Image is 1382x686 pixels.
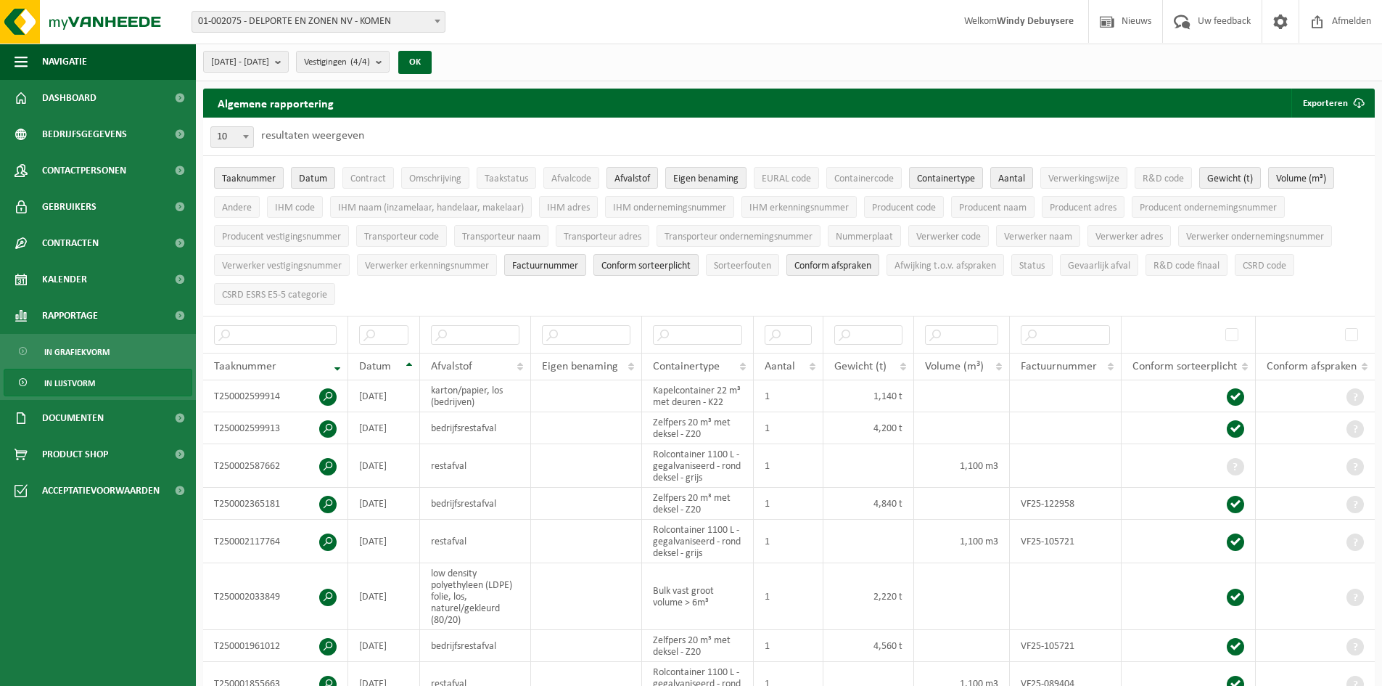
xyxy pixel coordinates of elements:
td: VF25-105721 [1010,520,1122,563]
button: Verwerker codeVerwerker code: Activate to sort [908,225,989,247]
td: bedrijfsrestafval [420,630,531,662]
h2: Algemene rapportering [203,89,348,118]
td: bedrijfsrestafval [420,412,531,444]
span: Product Shop [42,436,108,473]
span: Producent vestigingsnummer [222,232,341,242]
td: Zelfpers 20 m³ met deksel - Z20 [642,412,754,444]
button: Transporteur adresTransporteur adres: Activate to sort [556,225,649,247]
span: IHM code [275,203,315,213]
button: Conform afspraken : Activate to sort [786,254,879,276]
button: IHM adresIHM adres: Activate to sort [539,196,598,218]
span: IHM ondernemingsnummer [613,203,726,213]
span: Transporteur code [364,232,439,242]
button: Verwerker vestigingsnummerVerwerker vestigingsnummer: Activate to sort [214,254,350,276]
td: T250002599914 [203,380,348,412]
label: resultaten weergeven [261,130,364,142]
span: Bedrijfsgegevens [42,116,127,152]
button: OmschrijvingOmschrijving: Activate to sort [401,167,469,189]
button: StatusStatus: Activate to sort [1011,254,1053,276]
span: Contract [350,173,386,184]
span: Verwerker adres [1095,232,1163,242]
td: 4,560 t [823,630,913,662]
button: Producent naamProducent naam: Activate to sort [951,196,1035,218]
button: AfvalstofAfvalstof: Activate to sort [606,167,658,189]
span: Status [1019,261,1045,271]
strong: Windy Debuysere [997,16,1074,27]
button: Transporteur naamTransporteur naam: Activate to sort [454,225,548,247]
span: Contracten [42,225,99,261]
span: Conform afspraken [794,261,871,271]
td: Bulk vast groot volume > 6m³ [642,563,754,630]
td: Rolcontainer 1100 L - gegalvaniseerd - rond deksel - grijs [642,444,754,488]
span: Gebruikers [42,189,96,225]
a: In grafiekvorm [4,338,192,365]
span: Nummerplaat [836,232,893,242]
button: NummerplaatNummerplaat: Activate to sort [828,225,901,247]
span: Sorteerfouten [714,261,771,271]
span: Omschrijving [409,173,461,184]
span: Verwerker ondernemingsnummer [1186,232,1324,242]
button: Verwerker erkenningsnummerVerwerker erkenningsnummer: Activate to sort [357,254,497,276]
td: restafval [420,444,531,488]
td: [DATE] [348,520,420,563]
span: Afwijking t.o.v. afspraken [894,261,996,271]
span: IHM erkenningsnummer [749,203,849,213]
span: Gewicht (t) [1207,173,1253,184]
span: 10 [211,127,253,147]
button: ContractContract: Activate to sort [342,167,394,189]
span: Datum [299,173,327,184]
button: Gewicht (t)Gewicht (t): Activate to sort [1199,167,1261,189]
td: T250002365181 [203,488,348,520]
td: 1,100 m3 [914,444,1010,488]
span: Verwerker vestigingsnummer [222,261,342,271]
td: VF25-122958 [1010,488,1122,520]
button: Eigen benamingEigen benaming: Activate to sort [665,167,746,189]
button: Exporteren [1291,89,1373,118]
td: T250002599913 [203,412,348,444]
span: Verwerker erkenningsnummer [365,261,489,271]
button: Transporteur codeTransporteur code: Activate to sort [356,225,447,247]
td: 1 [754,520,824,563]
td: 1,100 m3 [914,520,1010,563]
button: AndereAndere: Activate to sort [214,196,260,218]
td: Zelfpers 20 m³ met deksel - Z20 [642,630,754,662]
td: T250002587662 [203,444,348,488]
td: Kapelcontainer 22 m³ met deuren - K22 [642,380,754,412]
td: [DATE] [348,563,420,630]
span: Taaknummer [214,361,276,372]
td: low density polyethyleen (LDPE) folie, los, naturel/gekleurd (80/20) [420,563,531,630]
td: 1 [754,380,824,412]
span: Conform sorteerplicht [601,261,691,271]
button: Producent ondernemingsnummerProducent ondernemingsnummer: Activate to sort [1132,196,1285,218]
span: Producent naam [959,203,1027,213]
span: Verwerker code [916,232,981,242]
td: 1 [754,563,824,630]
td: [DATE] [348,412,420,444]
span: Navigatie [42,44,87,80]
button: Transporteur ondernemingsnummerTransporteur ondernemingsnummer : Activate to sort [657,225,820,247]
button: R&D code finaalR&amp;D code finaal: Activate to sort [1146,254,1227,276]
button: OK [398,51,432,74]
span: R&D code finaal [1153,261,1219,271]
span: Vestigingen [304,52,370,73]
button: VerwerkingswijzeVerwerkingswijze: Activate to sort [1040,167,1127,189]
span: Documenten [42,400,104,436]
span: Verwerker naam [1004,232,1072,242]
button: IHM ondernemingsnummerIHM ondernemingsnummer: Activate to sort [605,196,734,218]
span: Gevaarlijk afval [1068,261,1130,271]
button: Producent adresProducent adres: Activate to sort [1042,196,1124,218]
td: [DATE] [348,488,420,520]
span: CSRD ESRS E5-5 categorie [222,290,327,301]
span: Transporteur naam [462,232,540,242]
span: Aantal [998,173,1025,184]
td: [DATE] [348,630,420,662]
span: Afvalstof [431,361,472,372]
button: AantalAantal: Activate to sort [990,167,1033,189]
button: CSRD ESRS E5-5 categorieCSRD ESRS E5-5 categorie: Activate to sort [214,283,335,305]
span: Volume (m³) [925,361,984,372]
button: Gevaarlijk afval : Activate to sort [1060,254,1138,276]
span: Producent code [872,203,936,213]
button: SorteerfoutenSorteerfouten: Activate to sort [706,254,779,276]
button: AfvalcodeAfvalcode: Activate to sort [543,167,599,189]
count: (4/4) [350,57,370,67]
